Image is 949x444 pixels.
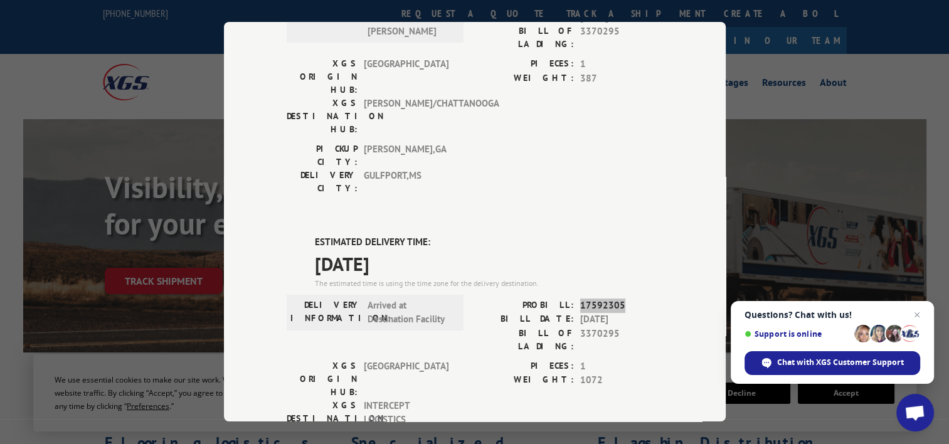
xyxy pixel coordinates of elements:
[475,373,574,388] label: WEIGHT:
[315,278,663,289] div: The estimated time is using the time zone for the delivery destination.
[287,97,358,136] label: XGS DESTINATION HUB:
[290,299,361,327] label: DELIVERY INFORMATION:
[580,373,663,388] span: 1072
[896,394,934,431] div: Open chat
[287,399,358,438] label: XGS DESTINATION HUB:
[475,299,574,313] label: PROBILL:
[745,310,920,320] span: Questions? Chat with us!
[580,312,663,327] span: [DATE]
[287,142,358,169] label: PICKUP CITY:
[475,359,574,374] label: PIECES:
[364,399,448,438] span: INTERCEPT LOGISTICS
[315,235,663,250] label: ESTIMATED DELIVERY TIME:
[580,71,663,86] span: 387
[364,359,448,399] span: [GEOGRAPHIC_DATA]
[745,329,850,339] span: Support is online
[475,71,574,86] label: WEIGHT:
[580,57,663,71] span: 1
[745,351,920,375] div: Chat with XGS Customer Support
[364,142,448,169] span: [PERSON_NAME] , GA
[475,312,574,327] label: BILL DATE:
[364,57,448,97] span: [GEOGRAPHIC_DATA]
[580,24,663,51] span: 3370295
[580,359,663,374] span: 1
[287,169,358,195] label: DELIVERY CITY:
[368,299,452,327] span: Arrived at Destination Facility
[287,57,358,97] label: XGS ORIGIN HUB:
[777,357,904,368] span: Chat with XGS Customer Support
[909,307,925,322] span: Close chat
[580,299,663,313] span: 17592305
[364,169,448,195] span: GULFPORT , MS
[315,250,663,278] span: [DATE]
[475,24,574,51] label: BILL OF LADING:
[364,97,448,136] span: [PERSON_NAME]/CHATTANOOGA
[580,327,663,353] span: 3370295
[475,57,574,71] label: PIECES:
[287,359,358,399] label: XGS ORIGIN HUB:
[475,327,574,353] label: BILL OF LADING:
